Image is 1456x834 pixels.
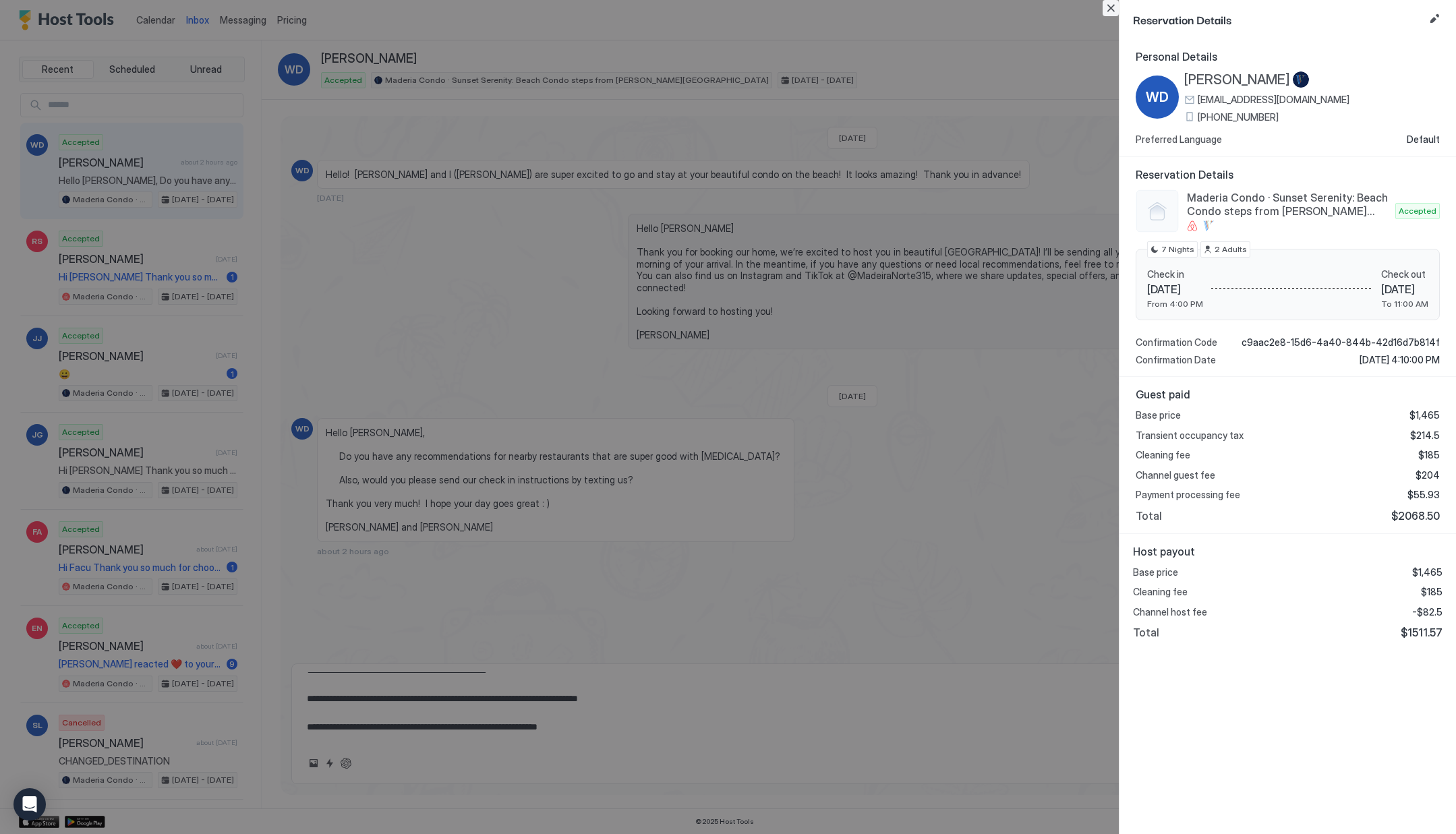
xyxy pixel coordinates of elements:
[1136,449,1190,461] span: Cleaning fee
[1418,449,1440,461] span: $185
[1187,191,1390,218] span: Maderia Condo · Sunset Serenity: Beach Condo steps from [PERSON_NAME][GEOGRAPHIC_DATA]
[1133,566,1178,578] span: Base price
[1360,354,1440,366] span: [DATE] 4:10:00 PM
[1426,11,1443,27] button: Edit reservation
[1409,409,1440,421] span: $1,465
[1136,409,1181,421] span: Base price
[1147,268,1203,280] span: Check in
[1136,489,1240,501] span: Payment processing fee
[1136,469,1215,481] span: Channel guest fee
[1136,429,1244,442] span: Transient occupancy tax
[1161,243,1194,256] span: 7 Nights
[1133,606,1207,618] span: Channel host fee
[1410,429,1440,442] span: $214.5
[1381,268,1428,280] span: Check out
[1133,545,1443,558] span: Host payout
[1242,336,1440,349] span: c9aac2e8-15d6-4a40-844b-42d16d7b814f
[1215,243,1247,256] span: 2 Adults
[1136,509,1162,523] span: Total
[1136,388,1440,401] span: Guest paid
[1133,586,1188,598] span: Cleaning fee
[1381,282,1428,296] span: [DATE]
[1381,299,1428,309] span: To 11:00 AM
[1133,11,1424,28] span: Reservation Details
[13,788,46,821] div: Open Intercom Messenger
[1198,94,1349,106] span: [EMAIL_ADDRESS][DOMAIN_NAME]
[1147,299,1203,309] span: From 4:00 PM
[1391,509,1440,523] span: $2068.50
[1416,469,1440,481] span: $204
[1136,354,1216,366] span: Confirmation Date
[1136,168,1440,181] span: Reservation Details
[1136,336,1217,349] span: Confirmation Code
[1421,586,1443,598] span: $185
[1198,111,1279,123] span: [PHONE_NUMBER]
[1407,133,1440,146] span: Default
[1133,626,1159,639] span: Total
[1136,133,1222,146] span: Preferred Language
[1401,626,1443,639] span: $1511.57
[1146,87,1169,107] span: WD
[1184,71,1290,88] span: [PERSON_NAME]
[1136,50,1440,63] span: Personal Details
[1147,282,1203,296] span: [DATE]
[1412,606,1443,618] span: -$82.5
[1399,205,1436,217] span: Accepted
[1407,489,1440,501] span: $55.93
[1412,566,1443,578] span: $1,465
